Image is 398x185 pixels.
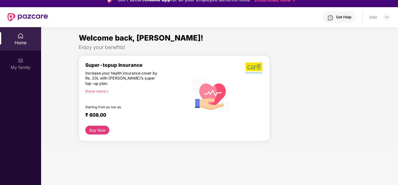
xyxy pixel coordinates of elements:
div: Starting from as low as [85,105,163,110]
img: svg+xml;base64,PHN2ZyB3aWR0aD0iMjAiIGhlaWdodD0iMjAiIHZpZXdCb3g9IjAgMCAyMCAyMCIgZmlsbD0ibm9uZSIgeG... [17,57,24,64]
div: Know more [85,89,185,93]
img: svg+xml;base64,PHN2ZyB4bWxucz0iaHR0cDovL3d3dy53My5vcmcvMjAwMC9zdmciIHhtbG5zOnhsaW5rPSJodHRwOi8vd3... [189,71,234,116]
span: Welcome back, [PERSON_NAME]! [79,33,203,42]
button: Buy Now [85,126,109,134]
div: Get Help [336,15,351,20]
span: right [106,90,109,93]
img: svg+xml;base64,PHN2ZyBpZD0iSG9tZSIgeG1sbnM9Imh0dHA6Ly93d3cudzMub3JnLzIwMDAvc3ZnIiB3aWR0aD0iMjAiIG... [17,33,24,39]
div: Super-topup Insurance [85,62,189,68]
img: b5dec4f62d2307b9de63beb79f102df3.png [245,62,263,74]
div: User [369,15,377,20]
img: New Pazcare Logo [7,13,48,21]
img: svg+xml;base64,PHN2ZyBpZD0iRHJvcGRvd24tMzJ4MzIiIHhtbG5zPSJodHRwOi8vd3d3LnczLm9yZy8yMDAwL3N2ZyIgd2... [384,15,389,20]
div: ₹ 608.00 [85,112,183,119]
div: Enjoy your benefits! [79,44,360,51]
img: svg+xml;base64,PHN2ZyBpZD0iSGVscC0zMngzMiIgeG1sbnM9Imh0dHA6Ly93d3cudzMub3JnLzIwMDAvc3ZnIiB3aWR0aD... [327,15,334,21]
div: Increase your health insurance cover by Rs. 20L with [PERSON_NAME]’s super top-up plan. [85,71,162,86]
